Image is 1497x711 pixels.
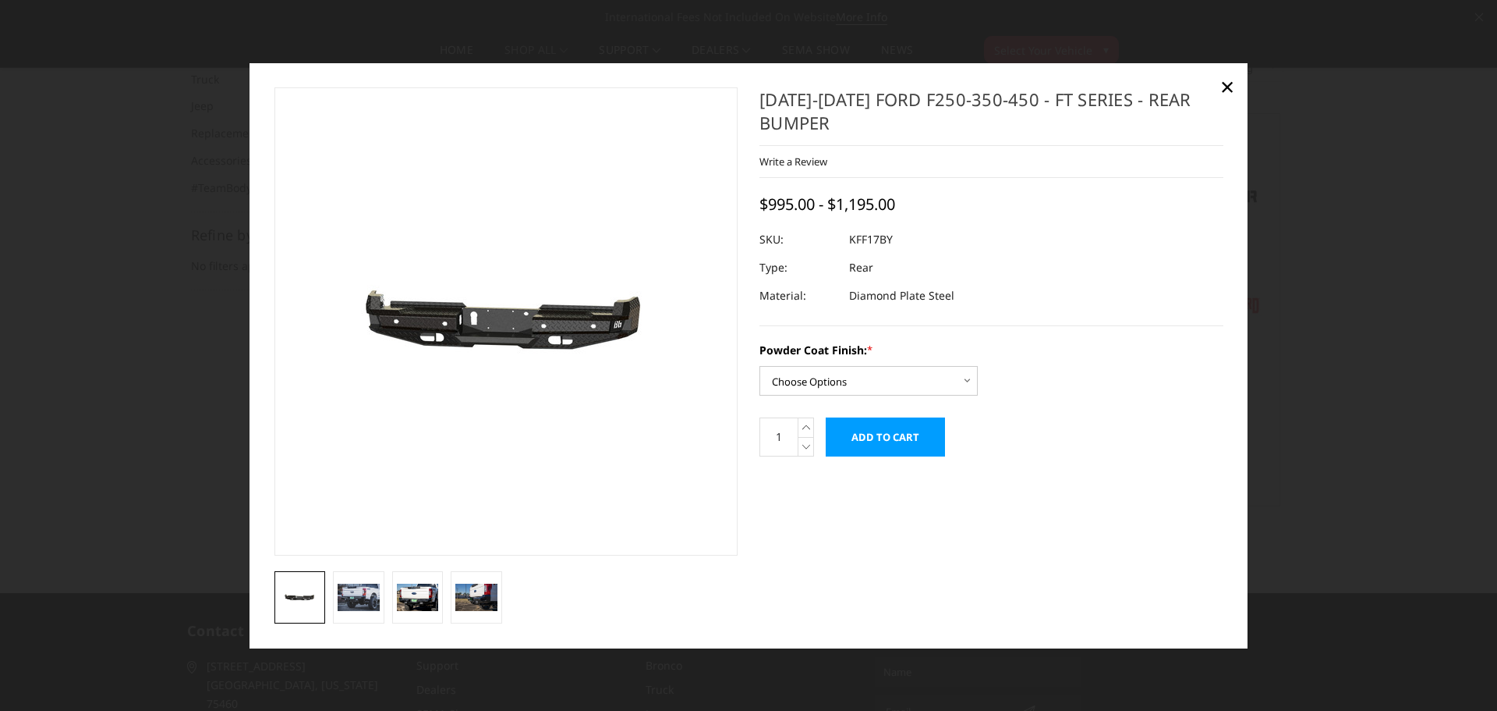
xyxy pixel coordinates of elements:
input: Add to Cart [826,418,945,457]
dt: Type: [759,254,837,282]
img: 2017-2022 Ford F250-350-450 - FT Series - Rear Bumper [279,588,321,607]
dd: Diamond Plate Steel [849,282,954,310]
h1: [DATE]-[DATE] Ford F250-350-450 - FT Series - Rear Bumper [759,87,1223,146]
span: $995.00 - $1,195.00 [759,194,895,215]
dt: SKU: [759,226,837,254]
dd: Rear [849,254,873,282]
a: Close [1215,74,1240,99]
iframe: Chat Widget [1419,636,1497,711]
img: 2017-2022 Ford F250-350-450 - FT Series - Rear Bumper [455,584,497,612]
dt: Material: [759,282,837,310]
dd: KFF17BY [849,226,893,254]
a: Write a Review [759,155,827,169]
img: 2017-2022 Ford F250-350-450 - FT Series - Rear Bumper [397,584,439,612]
span: × [1220,69,1234,103]
label: Powder Coat Finish: [759,342,1223,358]
a: 2017-2022 Ford F250-350-450 - FT Series - Rear Bumper [274,87,738,556]
img: 2017-2022 Ford F250-350-450 - FT Series - Rear Bumper [338,584,380,612]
